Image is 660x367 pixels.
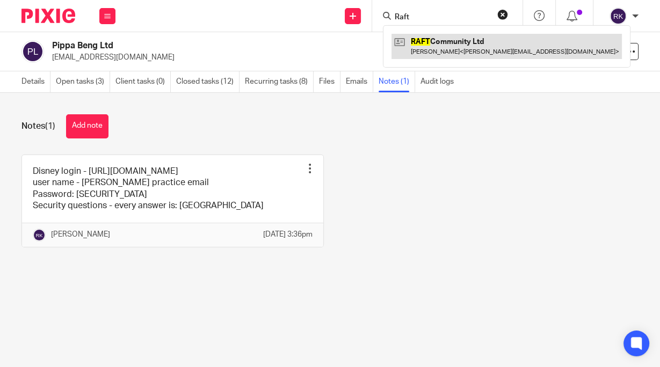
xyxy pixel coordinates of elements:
p: [DATE] 3:36pm [263,229,313,240]
img: Pixie [21,9,75,23]
a: Details [21,71,50,92]
p: [PERSON_NAME] [51,229,110,240]
a: Open tasks (3) [56,71,110,92]
a: Files [319,71,340,92]
img: svg%3E [21,40,44,63]
p: [EMAIL_ADDRESS][DOMAIN_NAME] [52,52,492,63]
a: Notes (1) [379,71,415,92]
a: Closed tasks (12) [176,71,240,92]
a: Client tasks (0) [115,71,171,92]
span: (1) [45,122,55,130]
input: Search [394,13,490,23]
img: svg%3E [610,8,627,25]
h1: Notes [21,121,55,132]
img: svg%3E [33,229,46,241]
h2: Pippa Beng Ltd [52,40,404,52]
a: Audit logs [420,71,459,92]
button: Add note [66,114,108,138]
a: Recurring tasks (8) [245,71,314,92]
button: Clear [497,9,508,20]
a: Emails [346,71,373,92]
